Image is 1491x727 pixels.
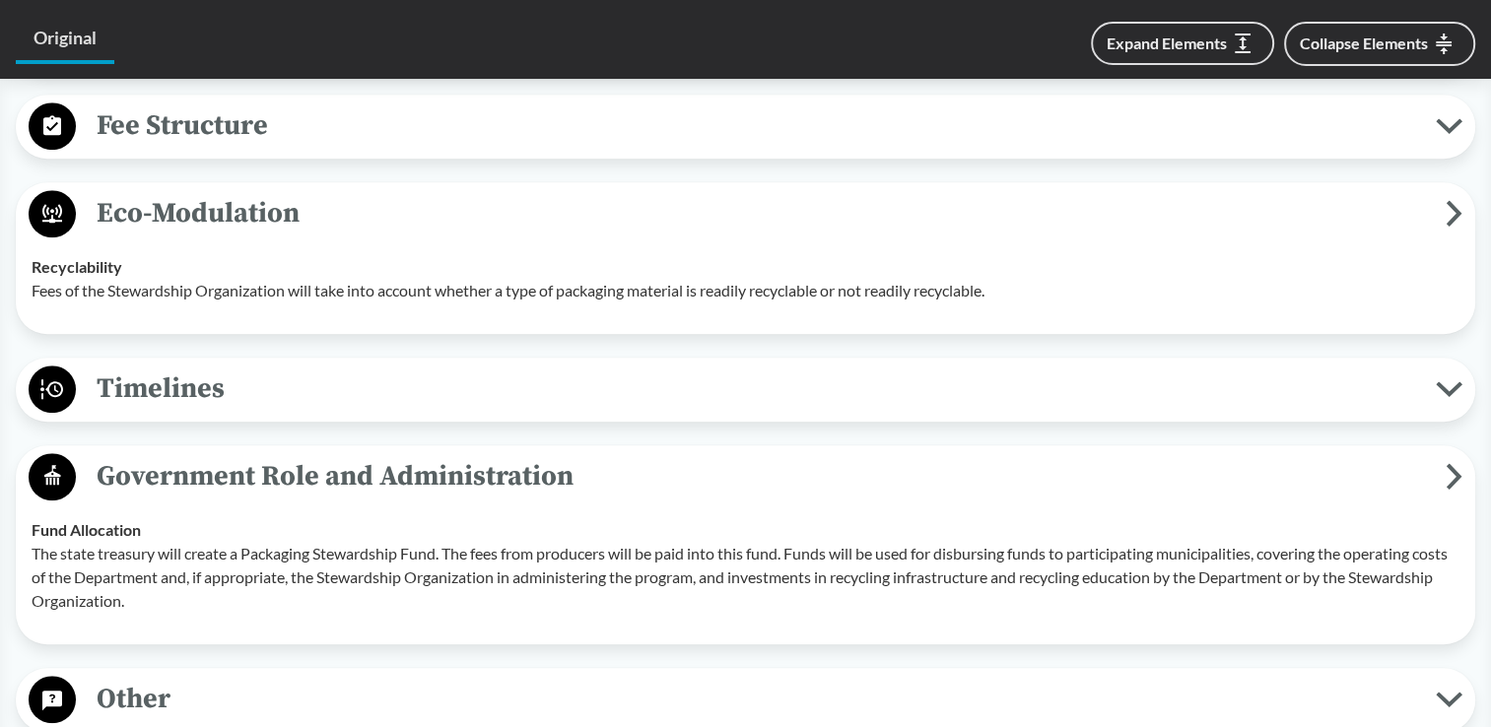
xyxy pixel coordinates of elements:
[32,542,1459,613] p: The state treasury will create a Packaging Stewardship Fund. The fees from producers will be paid...
[23,189,1468,239] button: Eco-Modulation
[76,454,1446,498] span: Government Role and Administration
[76,366,1436,411] span: Timelines
[23,452,1468,502] button: Government Role and Administration
[23,101,1468,152] button: Fee Structure
[76,677,1436,721] span: Other
[32,279,1459,302] p: Fees of the Stewardship Organization will take into account whether a type of packaging material ...
[76,191,1446,235] span: Eco-Modulation
[1091,22,1274,65] button: Expand Elements
[32,257,122,276] strong: Recyclability
[32,520,141,539] strong: Fund Allocation
[23,364,1468,415] button: Timelines
[16,16,114,64] a: Original
[76,103,1436,148] span: Fee Structure
[1284,22,1475,66] button: Collapse Elements
[23,675,1468,725] button: Other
